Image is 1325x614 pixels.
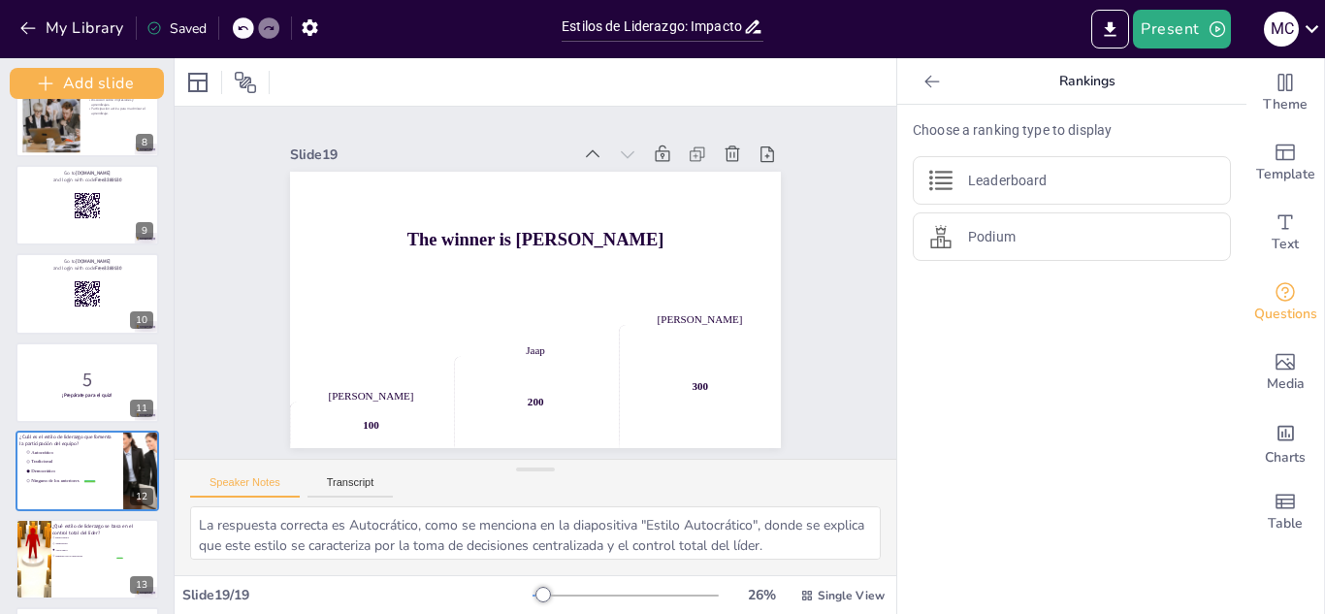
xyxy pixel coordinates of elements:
div: [PERSON_NAME] [290,390,452,403]
div: https://cdn.sendsteps.com/images/logo/sendsteps_logo_white.pnghttps://cdn.sendsteps.com/images/lo... [16,165,159,245]
div: 10 [130,311,153,329]
div: Add charts and graphs [1246,407,1324,477]
strong: Free3389530 [95,265,121,272]
span: Questions [1254,304,1317,325]
span: Democrático [55,535,122,538]
div: Slide 19 [290,145,571,164]
div: 8 [136,134,153,151]
div: Add text boxes [1246,198,1324,268]
div: Get real-time input from your audience [1246,268,1324,338]
div: 100 [290,403,452,448]
div: Add ready made slides [1246,128,1324,198]
p: Go to [22,169,151,176]
p: ¿Cuál es el estilo de liderazgo que fomenta la participación del equipo? [19,434,113,447]
span: Text [1272,234,1299,255]
div: 13 [16,519,159,599]
p: Podium [968,227,1016,247]
button: My Library [15,13,132,44]
div: Add a table [1246,477,1324,547]
img: PODIUM icon [929,225,953,248]
input: Insert title [562,13,743,41]
button: Transcript [307,476,394,498]
div: Change the overall theme [1246,58,1324,128]
button: Present [1133,10,1230,48]
span: Position [234,71,257,94]
strong: [DOMAIN_NAME] [76,258,111,265]
img: LEADERBOARD icon [929,169,953,192]
div: Slide 19 / 19 [182,586,533,604]
button: Speaker Notes [190,476,300,498]
h4: The winner is [PERSON_NAME] [290,229,781,249]
span: Single View [818,588,885,603]
strong: [DOMAIN_NAME] [76,169,111,176]
div: 9 [136,222,153,240]
div: https://cdn.sendsteps.com/images/logo/sendsteps_logo_white.pnghttps://cdn.sendsteps.com/images/lo... [16,431,159,511]
div: 200 [455,357,617,448]
div: M C [1264,12,1299,47]
p: Rankings [948,58,1227,105]
div: 8 [16,77,159,157]
div: https://cdn.sendsteps.com/images/logo/sendsteps_logo_white.pnghttps://cdn.sendsteps.com/images/lo... [16,342,159,423]
div: 26 % [738,586,785,604]
div: [PERSON_NAME] [619,313,781,326]
button: Export to PowerPoint [1091,10,1129,48]
div: 13 [130,576,153,594]
span: Democrático [31,469,93,473]
span: Ninguno de los anteriores [31,478,93,483]
span: Media [1267,373,1305,395]
div: Jaap [455,344,617,357]
strong: Free3389530 [95,176,121,182]
p: Discusión sobre impresiones y aprendizajes. [87,98,152,107]
p: and login with code [22,265,151,272]
strong: ¡Prepárate para el quiz! [62,392,112,399]
span: Autocrático [31,450,93,455]
div: 12 [130,488,153,505]
span: Charts [1265,447,1306,469]
span: Template [1256,164,1315,185]
p: and login with code [22,176,151,182]
span: Autocrático [55,548,122,551]
div: 300 [619,325,781,448]
p: Go to [22,258,151,265]
button: M C [1264,10,1299,48]
span: Table [1268,513,1303,534]
div: Saved [146,19,207,38]
p: 5 [22,367,151,394]
span: Ninguno de los anteriores [55,554,122,557]
p: ¿Qué estilo de liderazgo se basa en el control total del líder? [52,523,145,536]
span: Tradicional [31,460,93,465]
p: Participación activa para maximizar el aprendizaje. [87,107,152,115]
div: Add images, graphics, shapes or video [1246,338,1324,407]
p: Leaderboard [968,171,1047,191]
div: 11 [130,400,153,417]
p: Choose a ranking type to display [913,120,1231,141]
span: Tradicional [55,541,122,544]
div: Layout [182,67,213,98]
span: Theme [1263,94,1308,115]
div: https://cdn.sendsteps.com/images/logo/sendsteps_logo_white.pnghttps://cdn.sendsteps.com/images/lo... [16,253,159,334]
button: Add slide [10,68,164,99]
